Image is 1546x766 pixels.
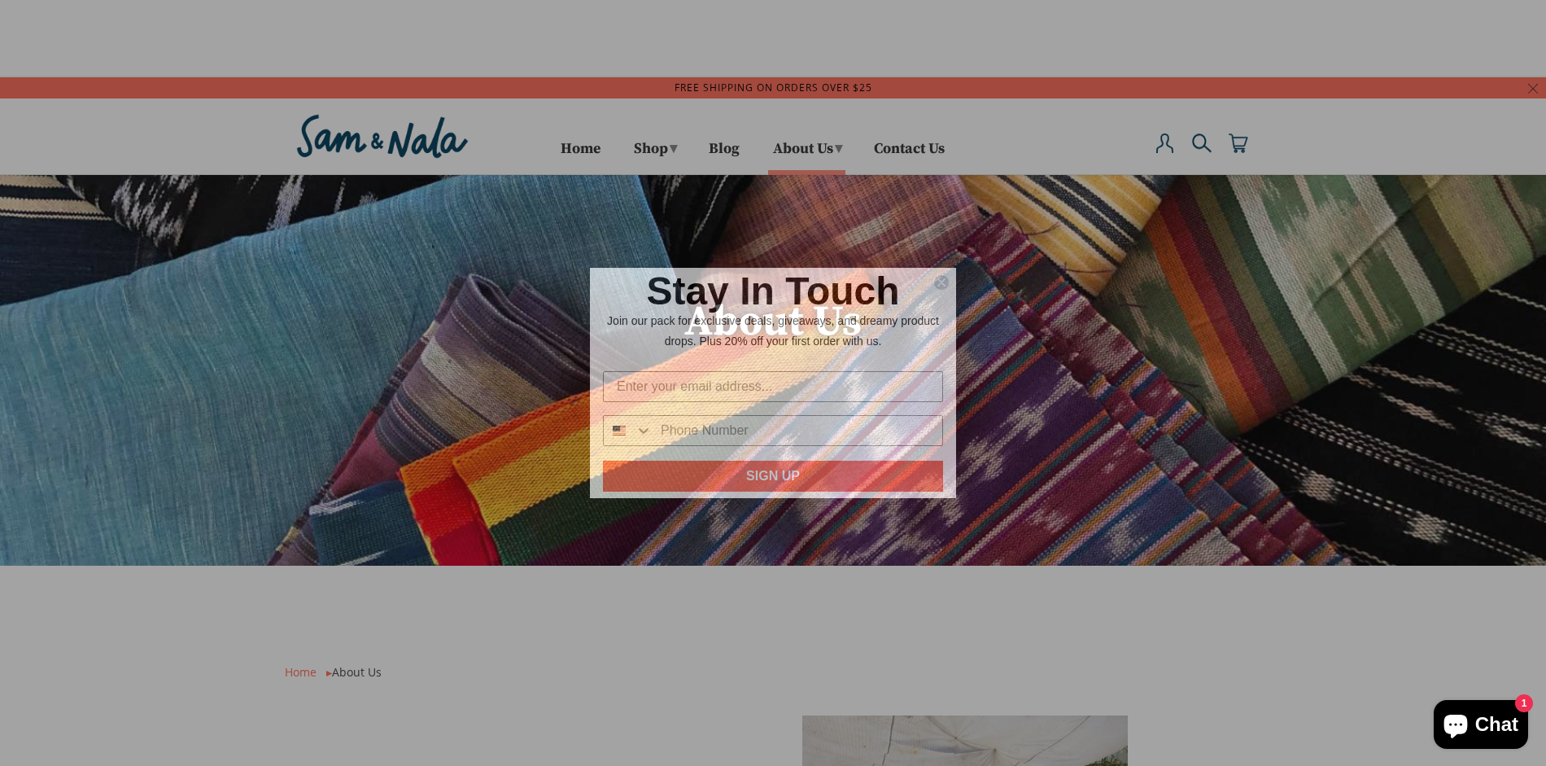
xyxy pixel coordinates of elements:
[646,269,899,313] span: Stay In Touch
[1429,700,1533,753] inbox-online-store-chat: Shopify online store chat
[603,371,943,402] input: Enter your email address...
[607,314,939,348] span: Join our pack for exclusive deals, giveaways, and dreamy product drops. Plus 20% off your first o...
[613,424,626,437] img: United States
[604,416,653,445] button: Search Countries
[933,274,950,291] button: Close dialog
[603,461,943,492] button: SIGN UP
[653,416,942,445] input: Phone Number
